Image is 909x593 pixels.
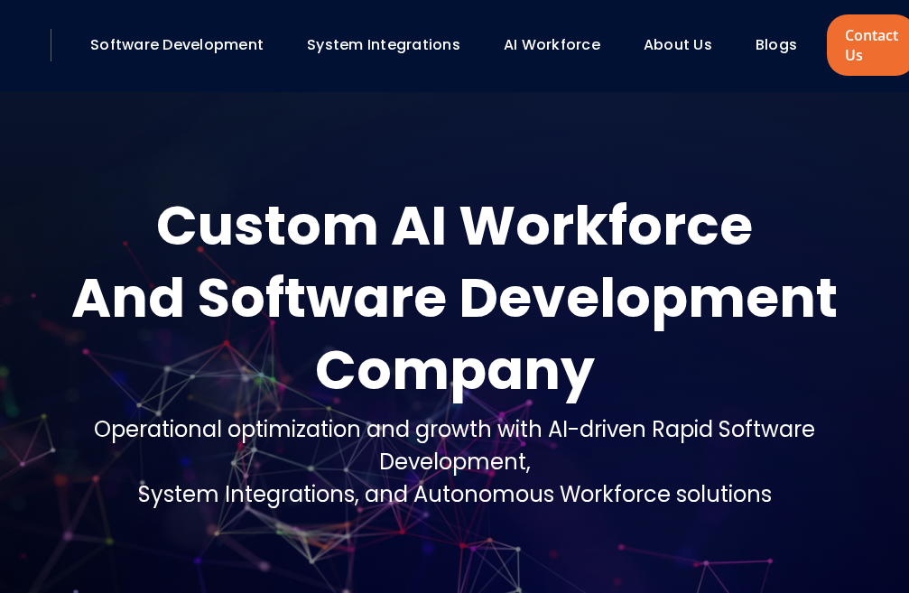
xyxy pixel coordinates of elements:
div: System Integrations, and Autonomous Workforce solutions [18,478,891,511]
a: AI Workforce [504,34,600,55]
div: And Software Development Company [18,262,891,406]
div: Operational optimization and growth with AI-driven Rapid Software Development, [18,413,891,478]
div: Custom AI Workforce [18,190,891,262]
div: Software Development [81,30,289,60]
div: AI Workforce [495,30,626,60]
div: Blogs [747,30,822,60]
a: About Us [644,34,712,55]
a: System Integrations [307,34,460,55]
div: System Integrations [298,30,486,60]
a: Blogs [756,34,797,55]
a: Software Development [90,34,264,55]
div: About Us [635,30,737,60]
